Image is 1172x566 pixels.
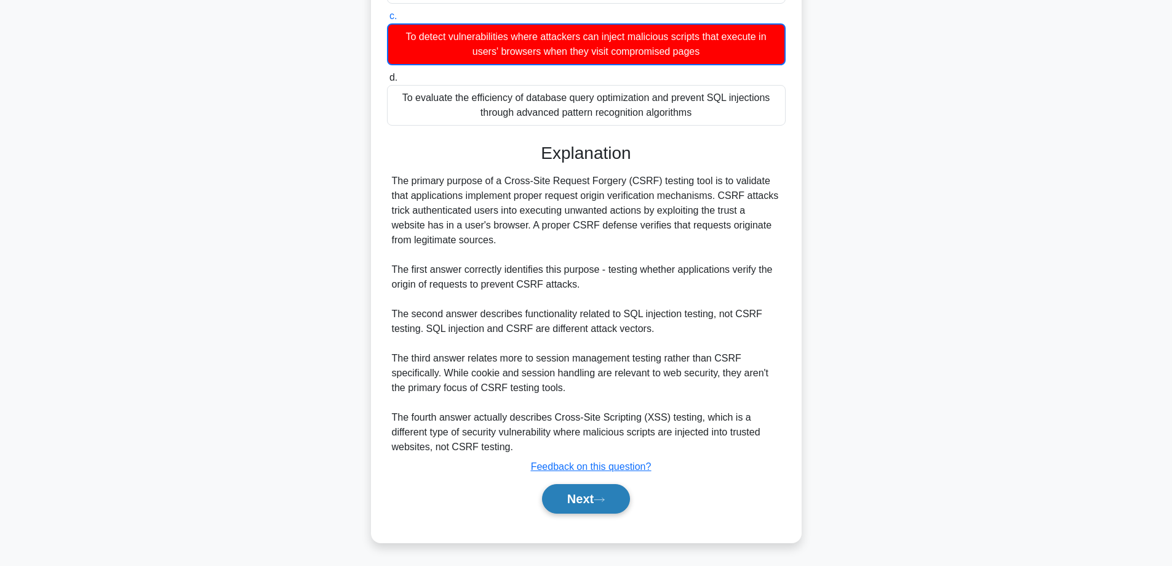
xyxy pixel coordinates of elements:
[394,143,778,164] h3: Explanation
[542,484,630,514] button: Next
[531,461,652,472] a: Feedback on this question?
[392,174,781,455] div: The primary purpose of a Cross-Site Request Forgery (CSRF) testing tool is to validate that appli...
[389,10,397,21] span: c.
[387,23,786,65] div: To detect vulnerabilities where attackers can inject malicious scripts that execute in users' bro...
[387,85,786,126] div: To evaluate the efficiency of database query optimization and prevent SQL injections through adva...
[389,72,397,83] span: d.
